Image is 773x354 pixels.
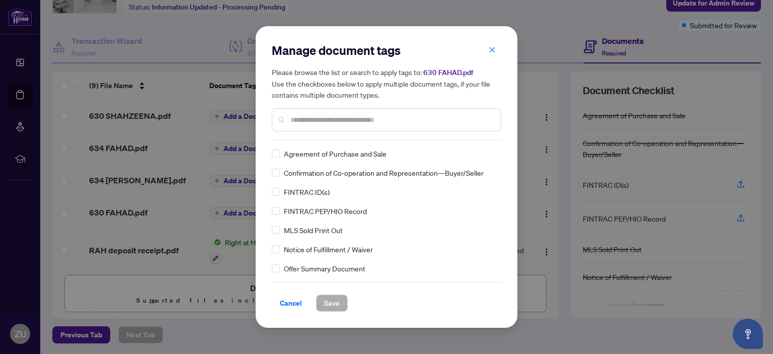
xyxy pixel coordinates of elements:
span: Offer Summary Document [284,263,365,274]
span: Confirmation of Co-operation and Representation—Buyer/Seller [284,167,484,178]
span: MLS Sold Print Out [284,225,343,236]
h5: Please browse the list or search to apply tags to: Use the checkboxes below to apply multiple doc... [272,66,501,100]
button: Open asap [733,319,763,349]
span: FINTRAC ID(s) [284,186,330,197]
span: Cancel [280,295,302,311]
h2: Manage document tags [272,42,501,58]
span: close [489,46,496,53]
span: FINTRAC PEP/HIO Record [284,205,367,217]
span: Notice of Fulfillment / Waiver [284,244,373,255]
button: Cancel [272,295,310,312]
span: Agreement of Purchase and Sale [284,148,386,159]
button: Save [316,295,348,312]
span: 630 FAHAD.pdf [423,68,473,77]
